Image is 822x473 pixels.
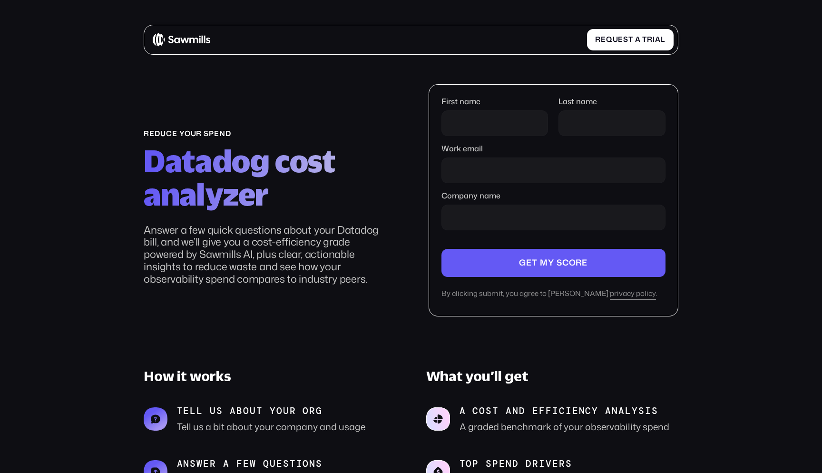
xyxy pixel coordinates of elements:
[441,97,548,106] label: First name
[144,368,395,385] h3: How it works
[144,224,387,286] p: Answer a few quick questions about your Datadog bill, and we’ll give you a cost-efficiency grade ...
[177,421,365,433] p: Tell us a bit about your company and usage
[595,35,665,44] div: Request a trial
[558,97,665,106] label: Last name
[144,129,387,138] div: reduce your spend
[460,421,669,433] p: A graded benchmark of your observability spend
[441,289,665,299] div: By clicking submit, you agree to [PERSON_NAME]' .
[610,289,656,299] a: privacy policy
[460,458,572,469] p: Top Spend Drivers
[144,144,387,211] h2: Datadog cost analyzer
[441,144,665,153] label: Work email
[587,29,674,50] a: Request a trial
[177,405,365,416] p: tell us about your org
[460,405,669,416] p: A cost and efficiency analysis
[441,191,665,200] label: Company name
[426,368,678,385] h3: What you’ll get
[177,458,329,469] p: answer a few questions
